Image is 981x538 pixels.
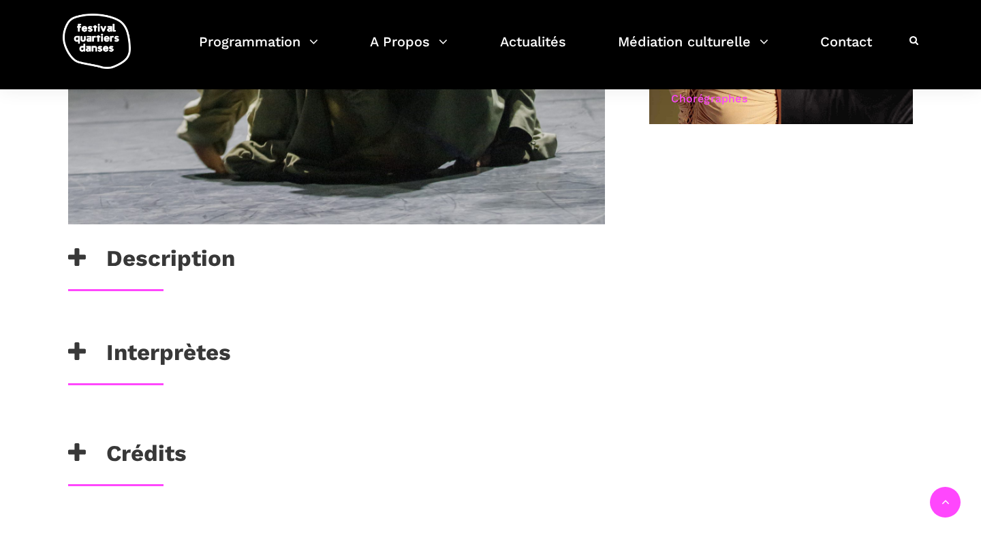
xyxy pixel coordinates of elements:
[671,90,891,108] div: Chorégraphes
[500,30,566,70] a: Actualités
[68,245,235,279] h3: Description
[370,30,448,70] a: A Propos
[618,30,768,70] a: Médiation culturelle
[68,339,231,373] h3: Interprètes
[820,30,872,70] a: Contact
[199,30,318,70] a: Programmation
[63,14,131,69] img: logo-fqd-med
[68,440,187,474] h3: Crédits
